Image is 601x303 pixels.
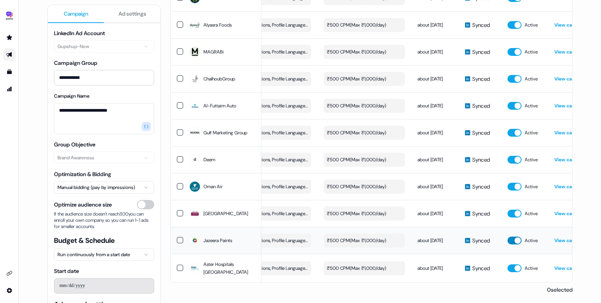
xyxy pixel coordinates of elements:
span: Active [525,102,538,110]
button: ₹500 CPM(Max ₹1,000/day) [324,18,405,32]
a: Go to prospects [3,31,16,44]
div: ₹500 CPM ( Max ₹1,000/day ) [327,102,386,110]
button: Includes: Locations, Profile Language, Job Functions, Job Levels [230,126,311,140]
span: Synced [472,237,490,244]
span: Includes: Locations, Profile Language, Job Functions, Job Levels [233,21,308,29]
span: Active [525,156,538,164]
a: Go to templates [3,66,16,78]
p: 0 selected [544,286,572,294]
span: Synced [472,48,490,56]
td: about [DATE] [411,38,458,65]
span: Synced [472,75,490,83]
span: Includes: Locations, Profile Language, Job Functions, Job Levels [233,129,308,137]
span: Budget & Schedule [54,236,154,245]
button: ₹500 CPM(Max ₹1,000/day) [324,99,405,113]
span: Includes: Locations, Profile Language, Job Functions, Job Levels [233,210,308,217]
a: View campaign [554,265,588,271]
button: ₹500 CPM(Max ₹1,000/day) [324,72,405,86]
span: Includes: Locations, Profile Language, Job Functions, Job Levels [233,75,308,83]
button: Includes: Locations, Profile Language, Job Functions, Job Levels [230,261,311,275]
label: Campaign Group [54,59,97,66]
span: Al-Futtaim Auto [203,102,236,110]
span: Synced [472,129,490,137]
span: Active [525,21,538,29]
span: Includes: Locations, Profile Language, Job Functions, Job Levels [233,156,308,164]
a: View campaign [554,22,588,28]
button: ₹500 CPM(Max ₹1,000/day) [324,261,405,275]
div: ₹500 CPM ( Max ₹1,000/day ) [327,237,386,244]
button: ₹500 CPM(Max ₹1,000/day) [324,153,405,167]
span: Includes: Locations, Profile Language, Job Functions, Job Levels [233,237,308,244]
label: LinkedIn Ad Account [54,30,105,37]
a: View campaign [554,103,588,109]
span: Active [525,264,538,272]
a: Go to outbound experience [3,48,16,61]
a: Go to attribution [3,83,16,95]
a: View campaign [554,184,588,190]
button: Includes: Locations, Profile Language, Job Functions, Job Levels [230,18,311,32]
td: about [DATE] [411,92,458,119]
button: ₹500 CPM(Max ₹1,000/day) [324,45,405,59]
span: Active [525,129,538,137]
a: Go to integrations [3,284,16,297]
div: ₹500 CPM ( Max ₹1,000/day ) [327,210,386,217]
span: MAGRABi [203,48,224,56]
div: ₹500 CPM ( Max ₹1,000/day ) [327,75,386,83]
a: View campaign [554,157,588,163]
button: Includes: Locations, Profile Language, Job Functions, Job Levels [230,72,311,86]
span: Active [525,210,538,217]
span: Campaign [64,10,88,18]
span: Ad settings [119,10,146,18]
a: View campaign [554,130,588,136]
span: Includes: Locations, Profile Language, Job Functions, Job Levels [233,102,308,110]
button: ₹500 CPM(Max ₹1,000/day) [324,180,405,194]
button: ₹500 CPM(Max ₹1,000/day) [324,233,405,248]
span: Gulf Marketing Group [203,129,247,137]
button: Includes: Locations, Profile Language, Job Functions, Job Levels [230,99,311,113]
td: about [DATE] [411,200,458,227]
td: about [DATE] [411,146,458,173]
button: ₹500 CPM(Max ₹1,000/day) [324,207,405,221]
button: Optimize audience size [137,200,154,209]
div: ₹500 CPM ( Max ₹1,000/day ) [327,264,386,272]
label: Optimization & Bidding [54,171,111,178]
span: Active [525,75,538,83]
a: Go to integrations [3,267,16,280]
span: Deem [203,156,215,164]
button: Includes: Locations, Profile Language, Job Functions, Job Levels [230,45,311,59]
div: ₹500 CPM ( Max ₹1,000/day ) [327,21,386,29]
span: Active [525,237,538,244]
td: about [DATE] [411,254,458,282]
a: View campaign [554,76,588,82]
label: Start date [54,267,79,274]
span: Includes: Locations, Profile Language, Job Functions, Job Levels [233,48,308,56]
span: Synced [472,183,490,191]
td: about [DATE] [411,65,458,92]
label: Campaign Name [54,93,90,99]
td: about [DATE] [411,227,458,254]
span: Active [525,48,538,56]
button: Includes: Locations, Profile Language, Job Functions, Job Levels [230,233,311,248]
div: ₹500 CPM ( Max ₹1,000/day ) [327,183,386,191]
button: Includes: Locations, Profile Language, Job Functions, Job Levels [230,180,311,194]
span: Synced [472,156,490,164]
span: Optimize audience size [54,201,112,209]
span: Synced [472,102,490,110]
span: Synced [472,21,490,29]
a: View campaign [554,49,588,55]
span: Synced [472,264,490,272]
button: Includes: Locations, Profile Language, Job Functions, Job Levels [230,207,311,221]
td: about [DATE] [411,11,458,38]
button: ₹500 CPM(Max ₹1,000/day) [324,126,405,140]
a: View campaign [554,210,588,217]
span: Aster Hospitals [GEOGRAPHIC_DATA] [203,260,255,276]
span: Oman Air [203,183,223,191]
button: Includes: Locations, Profile Language, Job Functions, Job Levels [230,153,311,167]
div: ₹500 CPM ( Max ₹1,000/day ) [327,129,386,137]
label: Group Objective [54,141,95,148]
span: Includes: Locations, Profile Language, Job Functions, Job Levels [233,183,308,191]
span: ChalhoubGroup [203,75,235,83]
div: ₹500 CPM ( Max ₹1,000/day ) [327,48,386,56]
span: Jazeera Paints [203,237,232,244]
span: Synced [472,210,490,217]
